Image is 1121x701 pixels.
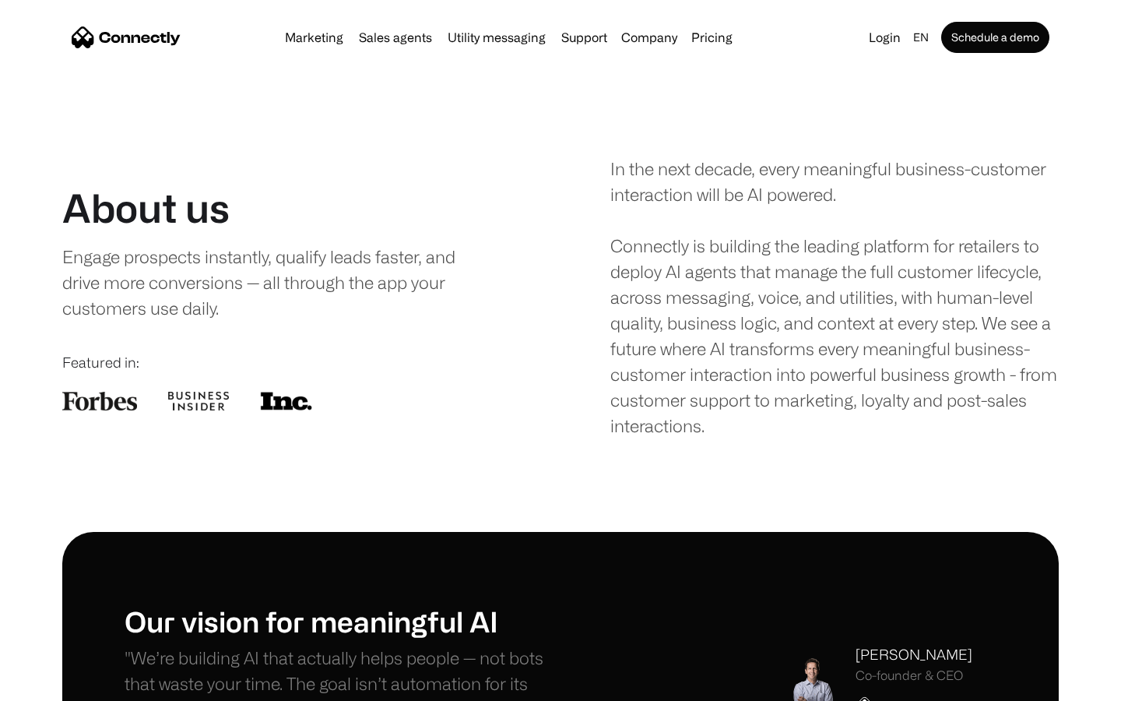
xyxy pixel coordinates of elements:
a: Sales agents [353,31,438,44]
h1: About us [62,185,230,231]
a: Pricing [685,31,739,44]
a: Schedule a demo [941,22,1049,53]
a: Utility messaging [441,31,552,44]
div: Co-founder & CEO [856,668,972,683]
div: [PERSON_NAME] [856,644,972,665]
div: Engage prospects instantly, qualify leads faster, and drive more conversions — all through the ap... [62,244,488,321]
ul: Language list [31,674,93,696]
div: Featured in: [62,352,511,373]
div: en [913,26,929,48]
div: Company [621,26,677,48]
h1: Our vision for meaningful AI [125,604,560,638]
aside: Language selected: English [16,672,93,696]
a: Marketing [279,31,350,44]
a: Support [555,31,613,44]
div: In the next decade, every meaningful business-customer interaction will be AI powered. Connectly ... [610,156,1059,439]
a: Login [863,26,907,48]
